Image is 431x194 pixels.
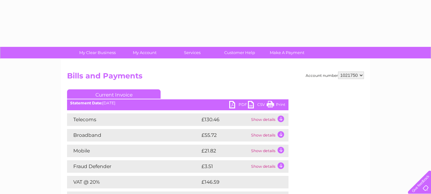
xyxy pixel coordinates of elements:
td: Show details [249,145,288,157]
td: Show details [249,129,288,142]
td: Telecoms [67,113,200,126]
a: Make A Payment [261,47,313,58]
b: Statement Date: [70,101,102,105]
a: PDF [229,101,248,110]
td: Mobile [67,145,200,157]
td: Show details [249,113,288,126]
td: Show details [249,160,288,173]
td: VAT @ 20% [67,176,200,188]
td: £55.72 [200,129,249,142]
a: CSV [248,101,267,110]
td: £3.51 [200,160,249,173]
a: Customer Help [214,47,265,58]
a: Services [167,47,218,58]
a: My Account [119,47,171,58]
a: Print [267,101,285,110]
td: Fraud Defender [67,160,200,173]
div: Account number [306,72,364,79]
td: £21.82 [200,145,249,157]
td: £130.46 [200,113,249,126]
div: [DATE] [67,101,288,105]
a: My Clear Business [72,47,123,58]
h2: Bills and Payments [67,72,364,83]
a: Current Invoice [67,89,161,99]
td: Broadband [67,129,200,142]
td: £146.59 [200,176,277,188]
